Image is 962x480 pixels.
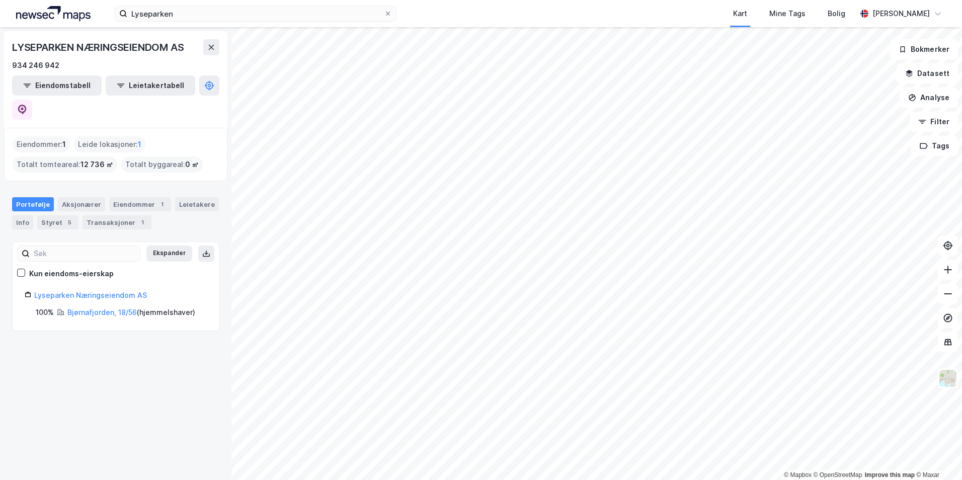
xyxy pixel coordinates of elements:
[12,59,59,71] div: 934 246 942
[16,6,91,21] img: logo.a4113a55bc3d86da70a041830d287a7e.svg
[109,197,171,211] div: Eiendommer
[784,471,812,478] a: Mapbox
[872,8,930,20] div: [PERSON_NAME]
[12,215,33,229] div: Info
[157,199,167,209] div: 1
[83,215,151,229] div: Transaksjoner
[67,306,195,318] div: ( hjemmelshaver )
[81,158,113,171] span: 12 736 ㎡
[67,308,137,316] a: Bjørnafjorden, 18/56
[64,217,74,227] div: 5
[912,432,962,480] iframe: Chat Widget
[106,75,195,96] button: Leietakertabell
[121,156,203,173] div: Totalt byggareal :
[12,197,54,211] div: Portefølje
[938,369,957,388] img: Z
[29,268,114,280] div: Kun eiendoms-eierskap
[12,39,186,55] div: LYSEPARKEN NÆRINGSEIENDOM AS
[138,138,141,150] span: 1
[34,291,147,299] a: Lyseparken Næringseiendom AS
[58,197,105,211] div: Aksjonærer
[828,8,845,20] div: Bolig
[814,471,862,478] a: OpenStreetMap
[146,246,192,262] button: Ekspander
[911,136,958,156] button: Tags
[13,156,117,173] div: Totalt tomteareal :
[900,88,958,108] button: Analyse
[175,197,219,211] div: Leietakere
[137,217,147,227] div: 1
[62,138,66,150] span: 1
[13,136,70,152] div: Eiendommer :
[127,6,384,21] input: Søk på adresse, matrikkel, gårdeiere, leietakere eller personer
[897,63,958,84] button: Datasett
[30,246,140,261] input: Søk
[37,215,78,229] div: Styret
[733,8,747,20] div: Kart
[12,75,102,96] button: Eiendomstabell
[912,432,962,480] div: Kontrollprogram for chat
[74,136,145,152] div: Leide lokasjoner :
[769,8,806,20] div: Mine Tags
[185,158,199,171] span: 0 ㎡
[890,39,958,59] button: Bokmerker
[865,471,915,478] a: Improve this map
[36,306,54,318] div: 100%
[910,112,958,132] button: Filter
